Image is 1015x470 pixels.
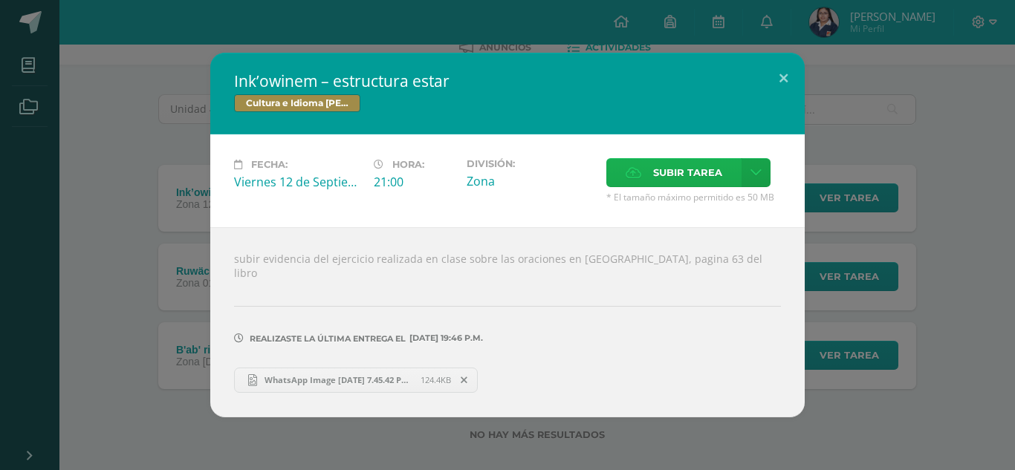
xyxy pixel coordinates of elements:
[234,94,360,112] span: Cultura e Idioma [PERSON_NAME] o Xinca
[234,71,781,91] h2: Ink’owinem – estructura estar
[452,372,477,388] span: Remover entrega
[251,159,288,170] span: Fecha:
[421,374,451,385] span: 124.4KB
[374,174,455,190] div: 21:00
[406,338,483,339] span: [DATE] 19:46 p.m.
[392,159,424,170] span: Hora:
[257,374,421,385] span: WhatsApp Image [DATE] 7.45.42 PM.jpeg
[467,173,594,189] div: Zona
[762,53,805,103] button: Close (Esc)
[653,159,722,186] span: Subir tarea
[234,368,478,393] a: WhatsApp Image [DATE] 7.45.42 PM.jpeg 124.4KB
[234,174,362,190] div: Viernes 12 de Septiembre
[210,227,805,417] div: subir evidencia del ejercicio realizada en clase sobre las oraciones en [GEOGRAPHIC_DATA], pagina...
[250,333,406,344] span: Realizaste la última entrega el
[467,158,594,169] label: División:
[606,191,781,203] span: * El tamaño máximo permitido es 50 MB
